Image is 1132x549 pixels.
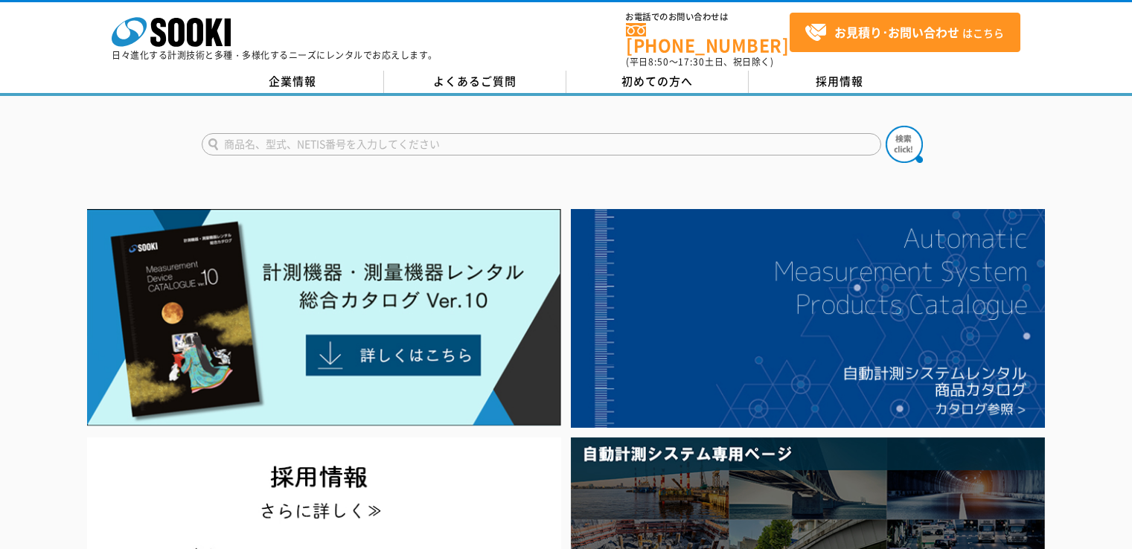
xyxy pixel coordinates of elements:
[87,209,561,426] img: Catalog Ver10
[202,71,384,93] a: 企業情報
[790,13,1020,52] a: お見積り･お問い合わせはこちら
[621,73,693,89] span: 初めての方へ
[749,71,931,93] a: 採用情報
[678,55,705,68] span: 17:30
[834,23,959,41] strong: お見積り･お問い合わせ
[566,71,749,93] a: 初めての方へ
[886,126,923,163] img: btn_search.png
[384,71,566,93] a: よくあるご質問
[202,133,881,155] input: 商品名、型式、NETIS番号を入力してください
[112,51,438,60] p: 日々進化する計測技術と多種・多様化するニーズにレンタルでお応えします。
[648,55,669,68] span: 8:50
[571,209,1045,428] img: 自動計測システムカタログ
[626,55,773,68] span: (平日 ～ 土日、祝日除く)
[626,13,790,22] span: お電話でのお問い合わせは
[626,23,790,54] a: [PHONE_NUMBER]
[805,22,1004,44] span: はこちら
